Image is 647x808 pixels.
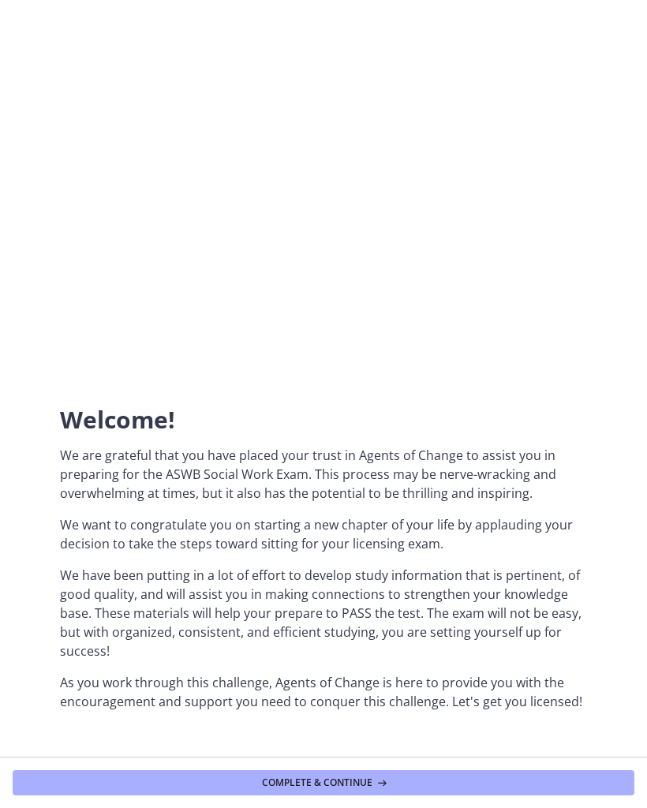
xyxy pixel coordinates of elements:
p: We want to congratulate you on starting a new chapter of your life by applauding your decision to... [60,515,587,553]
strong: How is the course set up? [60,756,219,773]
span: Complete & continue [262,776,372,789]
span: Welcome! [60,403,175,436]
p: We are grateful that you have placed your trust in Agents of Change to assist you in preparing fo... [60,446,587,503]
p: As you work through this challenge, Agents of Change is here to provide you with the encouragemen... [60,673,587,711]
p: We have been putting in a lot of effort to develop study information that is pertinent, of good q... [60,566,587,660]
button: Complete & continue [13,770,634,795]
